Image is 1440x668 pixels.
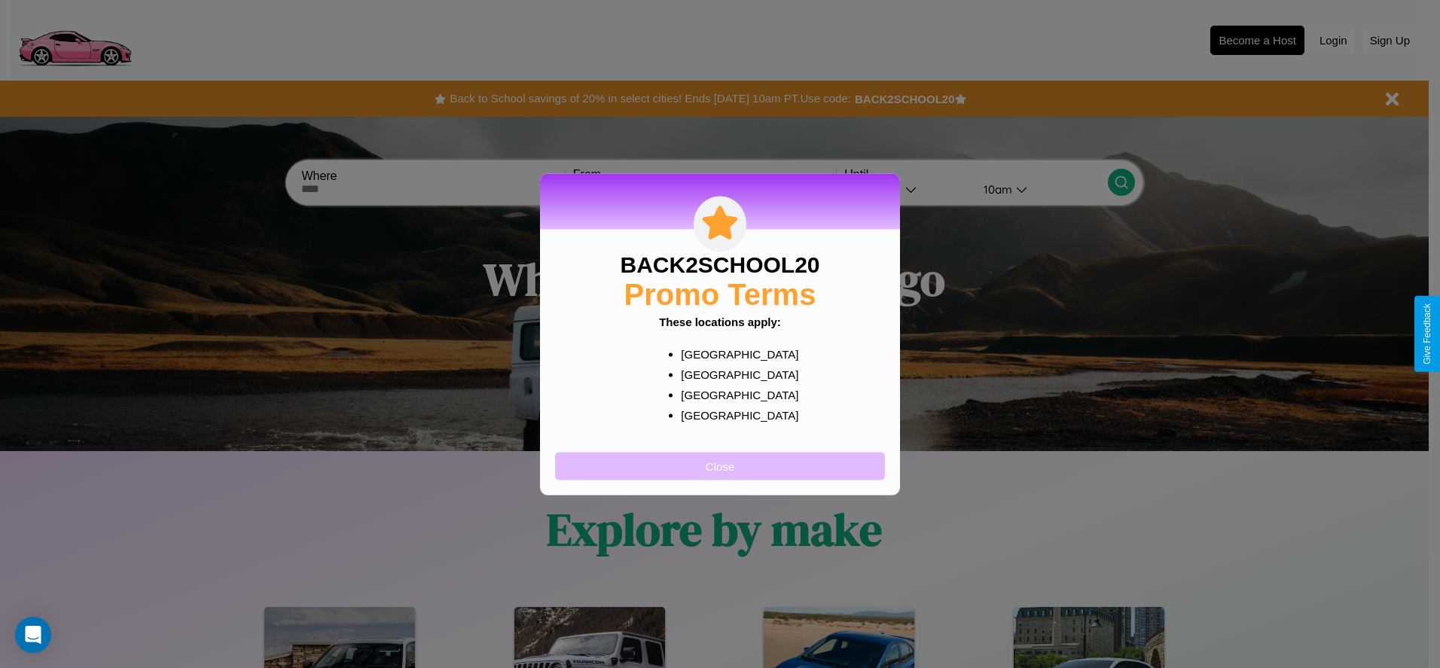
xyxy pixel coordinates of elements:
p: [GEOGRAPHIC_DATA] [681,404,789,425]
h3: BACK2SCHOOL20 [620,252,819,277]
b: These locations apply: [659,315,781,328]
button: Close [555,452,885,480]
p: [GEOGRAPHIC_DATA] [681,343,789,364]
h2: Promo Terms [624,277,816,311]
p: [GEOGRAPHIC_DATA] [681,364,789,384]
p: [GEOGRAPHIC_DATA] [681,384,789,404]
div: Open Intercom Messenger [15,617,51,653]
div: Give Feedback [1422,303,1432,365]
